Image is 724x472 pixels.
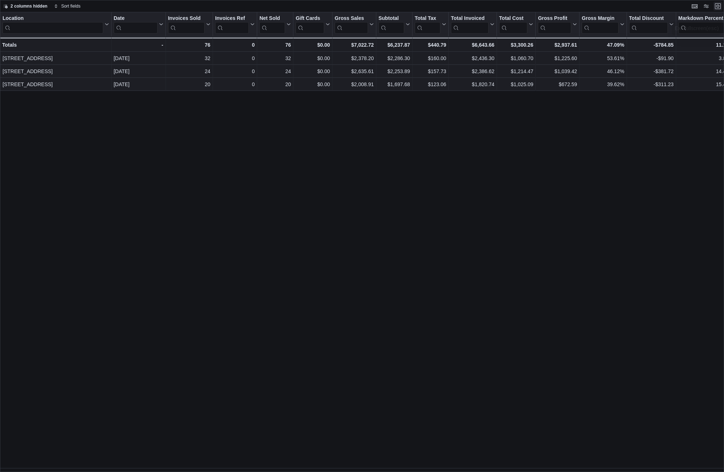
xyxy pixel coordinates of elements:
div: $0.00 [296,67,330,76]
div: -$784.85 [629,41,674,49]
div: 24 [259,67,291,76]
button: Keyboard shortcuts [690,2,699,10]
div: $1,025.09 [499,80,533,89]
button: Gift Cards [296,15,330,34]
div: Totals [2,41,109,49]
div: Gross Profit [538,15,571,22]
div: Invoices Sold [168,15,205,22]
div: Total Discount [629,15,668,34]
div: 47.09% [582,41,624,49]
div: $2,253.89 [378,67,410,76]
div: Total Discount [629,15,668,22]
div: Date [114,15,158,22]
div: $0.00 [296,80,330,89]
div: 0 [215,41,255,49]
div: Gross Margin [582,15,618,22]
button: Exit fullscreen [713,2,722,10]
button: Invoices Ref [215,15,255,34]
div: -$311.23 [629,80,674,89]
div: $1,060.70 [499,54,533,63]
div: $2,436.30 [451,54,494,63]
div: 20 [259,80,291,89]
div: $2,286.30 [378,54,410,63]
div: Net Sold [259,15,285,34]
button: Total Discount [629,15,674,34]
button: Total Invoiced [451,15,494,34]
div: 46.12% [582,67,624,76]
button: Sort fields [51,2,83,10]
div: Net Sold [259,15,285,22]
div: [DATE] [114,54,163,63]
div: $6,237.87 [378,41,410,49]
div: $672.59 [538,80,577,89]
button: Gross Sales [335,15,374,34]
div: Gross Sales [335,15,368,22]
div: $1,225.60 [538,54,577,63]
div: $2,937.61 [538,41,577,49]
div: $3,300.26 [499,41,533,49]
div: Total Tax [415,15,440,22]
div: $2,378.20 [335,54,374,63]
span: Sort fields [61,3,80,9]
div: 24 [168,67,210,76]
div: [DATE] [114,67,163,76]
div: Gift Card Sales [296,15,324,34]
div: -$381.72 [629,67,674,76]
div: Total Cost [499,15,527,22]
div: [STREET_ADDRESS] [3,80,109,89]
div: Location [3,15,103,22]
div: $1,820.74 [451,80,494,89]
div: $157.73 [415,67,446,76]
div: 76 [168,41,210,49]
div: [STREET_ADDRESS] [3,54,109,63]
div: Total Tax [415,15,440,34]
div: Total Invoiced [451,15,489,22]
div: 53.61% [582,54,624,63]
div: - [114,41,163,49]
button: Gross Margin [582,15,624,34]
div: 76 [259,41,291,49]
div: Total Cost [499,15,527,34]
div: $123.06 [415,80,446,89]
div: $0.00 [296,54,330,63]
div: $1,697.68 [378,80,410,89]
div: Subtotal [378,15,404,22]
button: Display options [702,2,711,10]
span: 2 columns hidden [11,3,47,9]
div: [STREET_ADDRESS] [3,67,109,76]
div: Invoices Ref [215,15,249,34]
button: Gross Profit [538,15,577,34]
div: 0 [215,67,255,76]
div: $160.00 [415,54,446,63]
button: Subtotal [378,15,410,34]
div: $440.79 [415,41,446,49]
button: Net Sold [259,15,291,34]
div: 32 [259,54,291,63]
div: 32 [168,54,210,63]
div: Subtotal [378,15,404,34]
div: $7,022.72 [335,41,374,49]
div: $2,635.61 [335,67,374,76]
div: $2,008.91 [335,80,374,89]
div: -$91.90 [629,54,674,63]
div: Gross Margin [582,15,618,34]
div: Location [3,15,103,34]
button: 2 columns hidden [0,2,50,10]
div: 0 [215,80,255,89]
div: [DATE] [114,80,163,89]
div: $2,386.62 [451,67,494,76]
div: Date [114,15,158,34]
div: $1,214.47 [499,67,533,76]
div: $1,039.42 [538,67,577,76]
kbd: esc [708,20,717,26]
div: 0 [215,54,255,63]
div: Gift Cards [296,15,324,22]
div: $0.00 [296,41,330,49]
div: Gross Profit [538,15,571,34]
button: Total Tax [415,15,446,34]
div: Invoices Sold [168,15,205,34]
div: 39.62% [582,80,624,89]
button: Location [3,15,109,34]
button: Date [114,15,163,34]
div: $6,643.66 [451,41,494,49]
